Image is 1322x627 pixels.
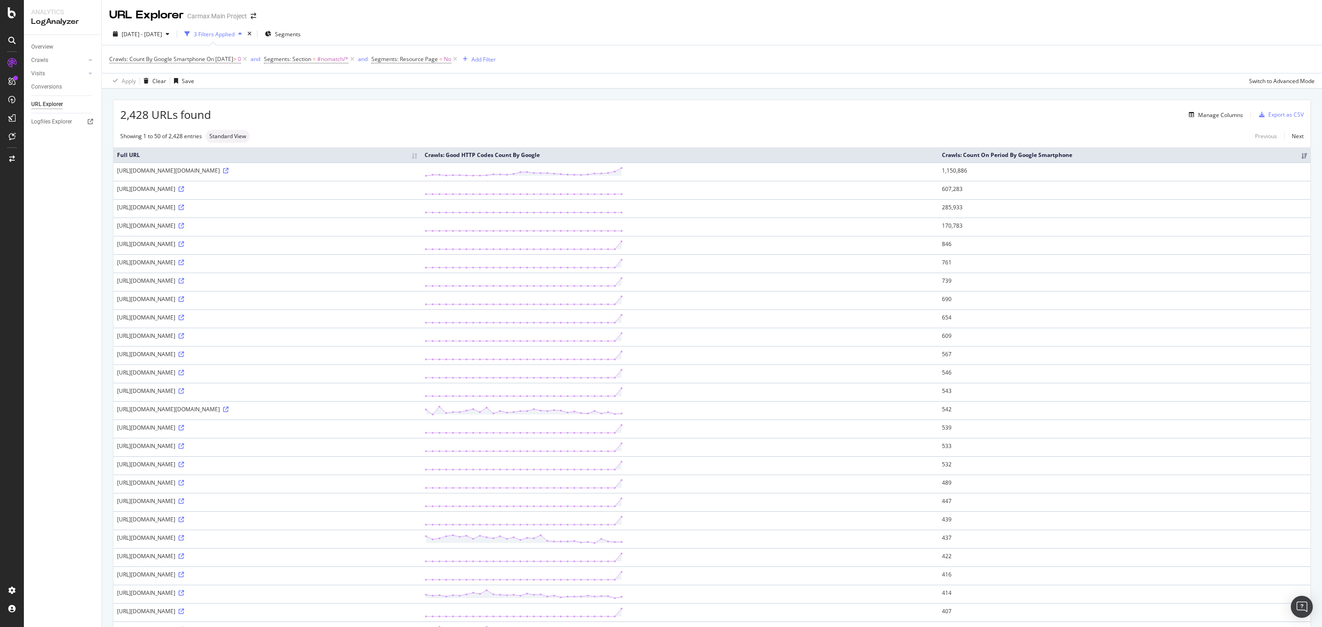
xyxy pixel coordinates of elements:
div: [URL][DOMAIN_NAME] [117,332,417,340]
div: Overview [31,42,53,52]
div: [URL][DOMAIN_NAME] [117,277,417,285]
a: Conversions [31,82,95,92]
div: URL Explorer [109,7,184,23]
span: = [313,55,316,63]
div: [URL][DOMAIN_NAME][DOMAIN_NAME] [117,405,417,413]
span: Standard View [209,134,246,139]
td: 422 [938,548,1311,566]
td: 1,150,886 [938,162,1311,181]
div: [URL][DOMAIN_NAME] [117,589,417,597]
div: LogAnalyzer [31,17,94,27]
div: Visits [31,69,45,78]
div: [URL][DOMAIN_NAME] [117,369,417,376]
div: neutral label [206,130,250,143]
button: Clear [140,73,166,88]
div: Export as CSV [1268,111,1304,118]
span: [DATE] - [DATE] [122,30,162,38]
div: [URL][DOMAIN_NAME] [117,460,417,468]
div: Analytics [31,7,94,17]
div: [URL][DOMAIN_NAME] [117,222,417,230]
td: 542 [938,401,1311,420]
th: Crawls: Good HTTP Codes Count By Google [421,147,939,162]
div: [URL][DOMAIN_NAME] [117,515,417,523]
th: Crawls: Count On Period By Google Smartphone: activate to sort column ascending [938,147,1311,162]
div: Add Filter [471,56,496,63]
a: Next [1284,129,1304,143]
div: times [246,29,253,39]
div: Crawls [31,56,48,65]
div: URL Explorer [31,100,63,109]
div: [URL][DOMAIN_NAME] [117,240,417,248]
div: Apply [122,77,136,85]
div: [URL][DOMAIN_NAME][DOMAIN_NAME] [117,167,417,174]
a: Crawls [31,56,86,65]
a: Overview [31,42,95,52]
div: arrow-right-arrow-left [251,13,256,19]
td: 416 [938,566,1311,585]
button: Save [170,73,194,88]
div: 3 Filters Applied [194,30,235,38]
td: 489 [938,475,1311,493]
div: [URL][DOMAIN_NAME] [117,203,417,211]
td: 846 [938,236,1311,254]
div: [URL][DOMAIN_NAME] [117,313,417,321]
th: Full URL: activate to sort column ascending [113,147,421,162]
td: 761 [938,254,1311,273]
td: 654 [938,309,1311,328]
div: [URL][DOMAIN_NAME] [117,295,417,303]
div: [URL][DOMAIN_NAME] [117,424,417,431]
td: 532 [938,456,1311,475]
td: 439 [938,511,1311,530]
div: [URL][DOMAIN_NAME] [117,258,417,266]
a: Logfiles Explorer [31,117,95,127]
div: Save [182,77,194,85]
td: 407 [938,603,1311,621]
span: 2,428 URLs found [120,107,211,123]
button: and [358,55,368,63]
button: Apply [109,73,136,88]
td: 739 [938,273,1311,291]
td: 437 [938,530,1311,548]
button: Segments [261,27,304,41]
td: 609 [938,328,1311,346]
button: Add Filter [459,54,496,65]
span: = [439,55,443,63]
td: 690 [938,291,1311,309]
td: 567 [938,346,1311,364]
span: On [DATE] [207,55,233,63]
div: [URL][DOMAIN_NAME] [117,607,417,615]
td: 607,283 [938,181,1311,199]
td: 539 [938,420,1311,438]
div: [URL][DOMAIN_NAME] [117,387,417,395]
div: Conversions [31,82,62,92]
button: Export as CSV [1255,107,1304,122]
div: Clear [152,77,166,85]
a: Visits [31,69,86,78]
span: > [233,55,236,63]
a: URL Explorer [31,100,95,109]
div: [URL][DOMAIN_NAME] [117,479,417,487]
td: 533 [938,438,1311,456]
div: Carmax Main Project [187,11,247,21]
button: and [251,55,260,63]
div: [URL][DOMAIN_NAME] [117,350,417,358]
td: 285,933 [938,199,1311,218]
span: Crawls: Count By Google Smartphone [109,55,205,63]
button: Manage Columns [1185,109,1243,120]
span: No [444,53,451,66]
td: 447 [938,493,1311,511]
span: #nomatch/* [317,53,348,66]
span: Segments: Section [264,55,311,63]
button: [DATE] - [DATE] [109,27,173,41]
div: [URL][DOMAIN_NAME] [117,442,417,450]
span: Segments: Resource Page [371,55,438,63]
div: [URL][DOMAIN_NAME] [117,552,417,560]
td: 543 [938,383,1311,401]
td: 414 [938,585,1311,603]
div: Showing 1 to 50 of 2,428 entries [120,132,202,140]
div: Logfiles Explorer [31,117,72,127]
div: Switch to Advanced Mode [1249,77,1315,85]
button: 3 Filters Applied [181,27,246,41]
span: 0 [238,53,241,66]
